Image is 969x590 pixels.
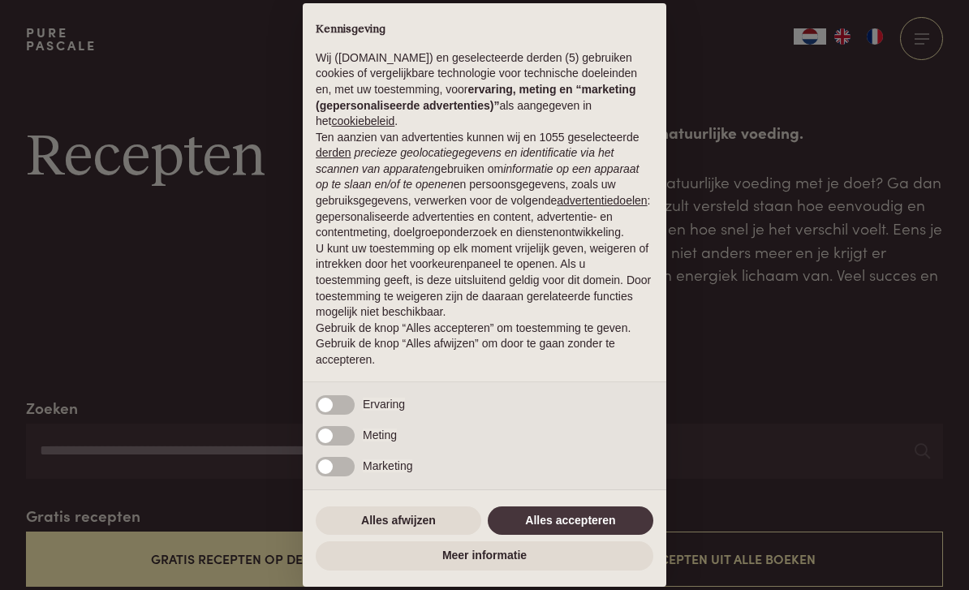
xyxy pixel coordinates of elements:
p: Wij ([DOMAIN_NAME]) en geselecteerde derden (5) gebruiken cookies of vergelijkbare technologie vo... [316,50,653,130]
h2: Kennisgeving [316,23,653,37]
span: Ervaring [363,398,405,411]
span: Meting [363,429,397,441]
button: advertentiedoelen [557,193,647,209]
strong: ervaring, meting en “marketing (gepersonaliseerde advertenties)” [316,83,635,112]
p: U kunt uw toestemming op elk moment vrijelijk geven, weigeren of intrekken door het voorkeurenpan... [316,241,653,321]
em: informatie op een apparaat op te slaan en/of te openen [316,162,640,192]
a: cookiebeleid [331,114,394,127]
p: Ten aanzien van advertenties kunnen wij en 1055 geselecteerde gebruiken om en persoonsgegevens, z... [316,130,653,241]
em: precieze geolocatiegegevens en identificatie via het scannen van apparaten [316,146,614,175]
button: Alles accepteren [488,506,653,536]
button: Alles afwijzen [316,506,481,536]
p: Gebruik de knop “Alles accepteren” om toestemming te geven. Gebruik de knop “Alles afwijzen” om d... [316,321,653,368]
span: Marketing [363,459,412,472]
button: derden [316,145,351,161]
button: Meer informatie [316,541,653,571]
